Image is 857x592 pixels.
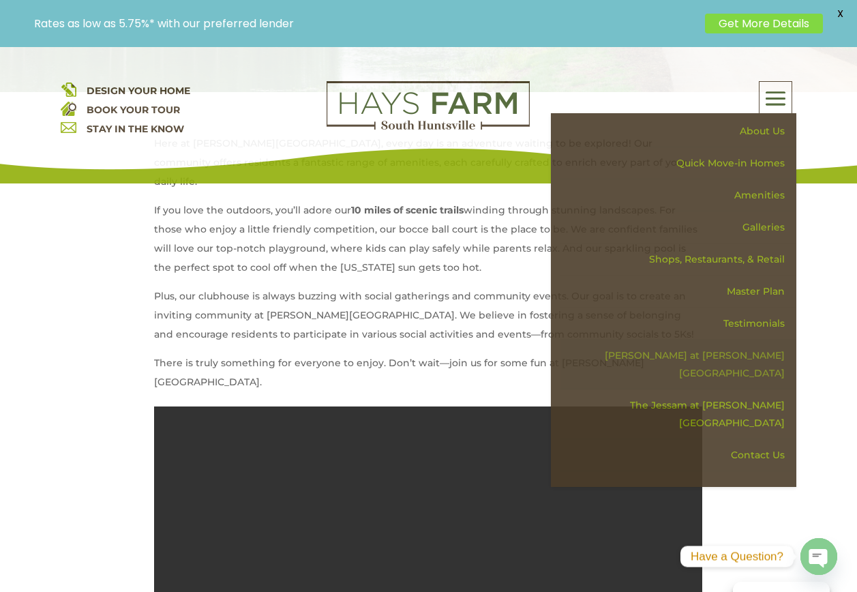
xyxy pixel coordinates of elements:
[61,100,76,116] img: book your home tour
[560,340,796,389] a: [PERSON_NAME] at [PERSON_NAME][GEOGRAPHIC_DATA]
[560,389,796,439] a: The Jessam at [PERSON_NAME][GEOGRAPHIC_DATA]
[560,147,796,179] a: Quick Move-in Homes
[154,286,702,353] p: Plus, our clubhouse is always buzzing with social gatherings and community events. Our goal is to...
[327,121,530,133] a: hays farm homes huntsville development
[154,201,702,286] p: If you love the outdoors, you’ll adore our winding through stunning landscapes. For those who enj...
[351,204,464,216] strong: 10 miles of scenic trails
[87,85,190,97] a: DESIGN YOUR HOME
[560,308,796,340] a: Testimonials
[560,115,796,147] a: About Us
[87,123,184,135] a: STAY IN THE KNOW
[34,17,698,30] p: Rates as low as 5.75%* with our preferred lender
[560,439,796,471] a: Contact Us
[560,243,796,276] a: Shops, Restaurants, & Retail
[705,14,823,33] a: Get More Details
[830,3,850,24] span: X
[560,276,796,308] a: Master Plan
[560,211,796,243] a: Galleries
[327,81,530,130] img: Logo
[61,81,76,97] img: design your home
[154,353,702,391] p: There is truly something for everyone to enjoy. Don’t wait—join us for some fun at [PERSON_NAME][...
[87,104,180,116] a: BOOK YOUR TOUR
[560,179,796,211] a: Amenities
